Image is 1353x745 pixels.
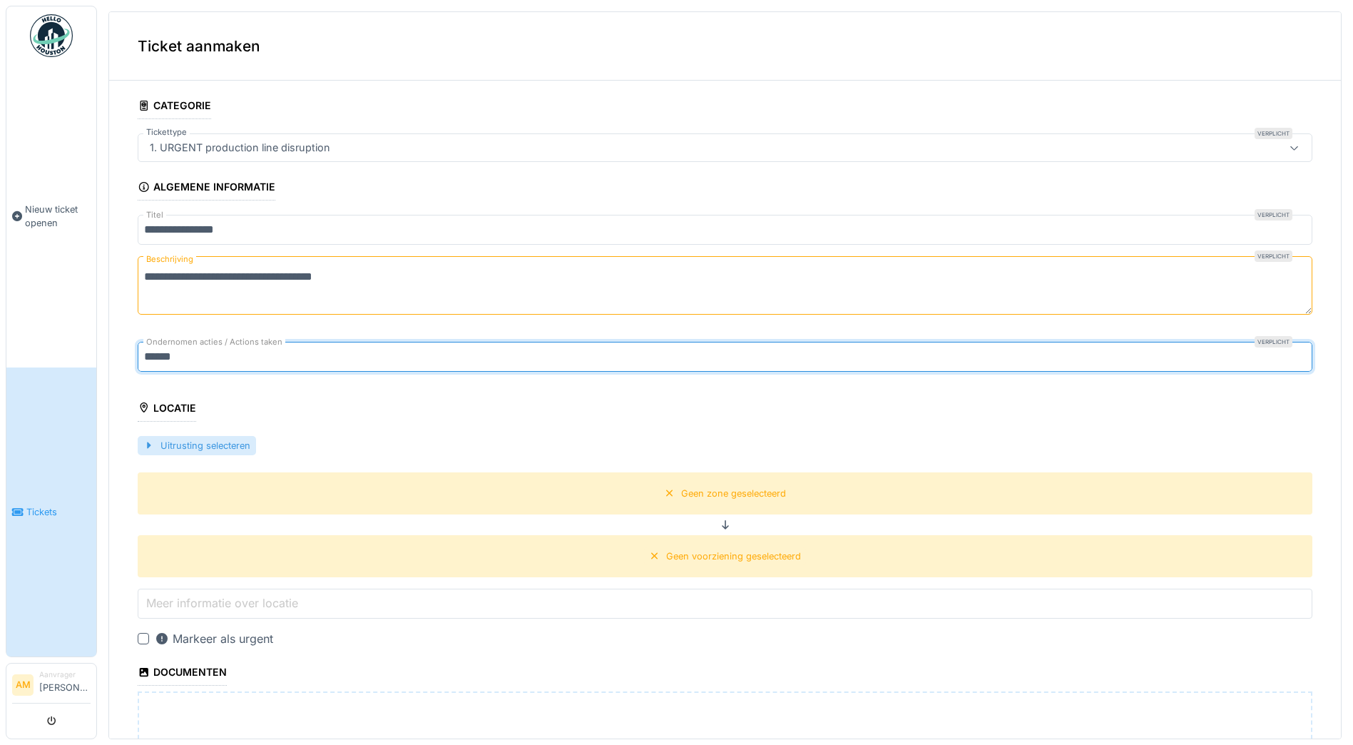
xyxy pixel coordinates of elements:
[12,669,91,704] a: AM Aanvrager[PERSON_NAME]
[39,669,91,700] li: [PERSON_NAME]
[6,65,96,368] a: Nieuw ticket openen
[30,14,73,57] img: Badge_color-CXgf-gQk.svg
[681,487,786,500] div: Geen zone geselecteerd
[666,549,801,563] div: Geen voorziening geselecteerd
[138,662,227,686] div: Documenten
[25,203,91,230] span: Nieuw ticket openen
[26,505,91,519] span: Tickets
[155,630,273,647] div: Markeer als urgent
[1255,209,1292,221] div: Verplicht
[1255,336,1292,348] div: Verplicht
[144,140,336,156] div: 1. URGENT production line disruption
[143,209,166,221] label: Titel
[143,250,196,268] label: Beschrijving
[12,674,34,696] li: AM
[109,12,1341,81] div: Ticket aanmaken
[143,126,190,138] label: Tickettype
[39,669,91,680] div: Aanvrager
[1255,128,1292,139] div: Verplicht
[6,368,96,657] a: Tickets
[138,95,211,119] div: Categorie
[138,397,196,422] div: Locatie
[143,594,301,612] label: Meer informatie over locatie
[143,336,285,348] label: Ondernomen acties / Actions taken
[138,176,275,201] div: Algemene informatie
[138,436,256,455] div: Uitrusting selecteren
[1255,250,1292,262] div: Verplicht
